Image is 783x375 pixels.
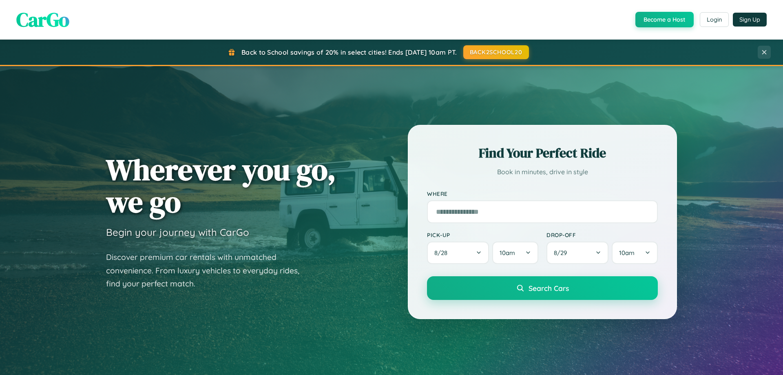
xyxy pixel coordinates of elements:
span: Back to School savings of 20% in select cities! Ends [DATE] 10am PT. [241,48,457,56]
span: Search Cars [529,284,569,293]
span: 8 / 29 [554,249,571,257]
button: Search Cars [427,276,658,300]
button: Sign Up [733,13,767,27]
p: Discover premium car rentals with unmatched convenience. From luxury vehicles to everyday rides, ... [106,251,310,291]
button: 10am [612,242,658,264]
span: 10am [500,249,515,257]
button: Become a Host [635,12,694,27]
button: BACK2SCHOOL20 [463,45,529,59]
span: 10am [619,249,635,257]
h3: Begin your journey with CarGo [106,226,249,238]
button: 8/29 [546,242,608,264]
h2: Find Your Perfect Ride [427,144,658,162]
button: Login [700,12,729,27]
h1: Wherever you go, we go [106,153,336,218]
button: 8/28 [427,242,489,264]
label: Drop-off [546,231,658,238]
label: Where [427,190,658,197]
span: CarGo [16,6,69,33]
span: 8 / 28 [434,249,451,257]
p: Book in minutes, drive in style [427,166,658,178]
button: 10am [492,242,538,264]
label: Pick-up [427,231,538,238]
